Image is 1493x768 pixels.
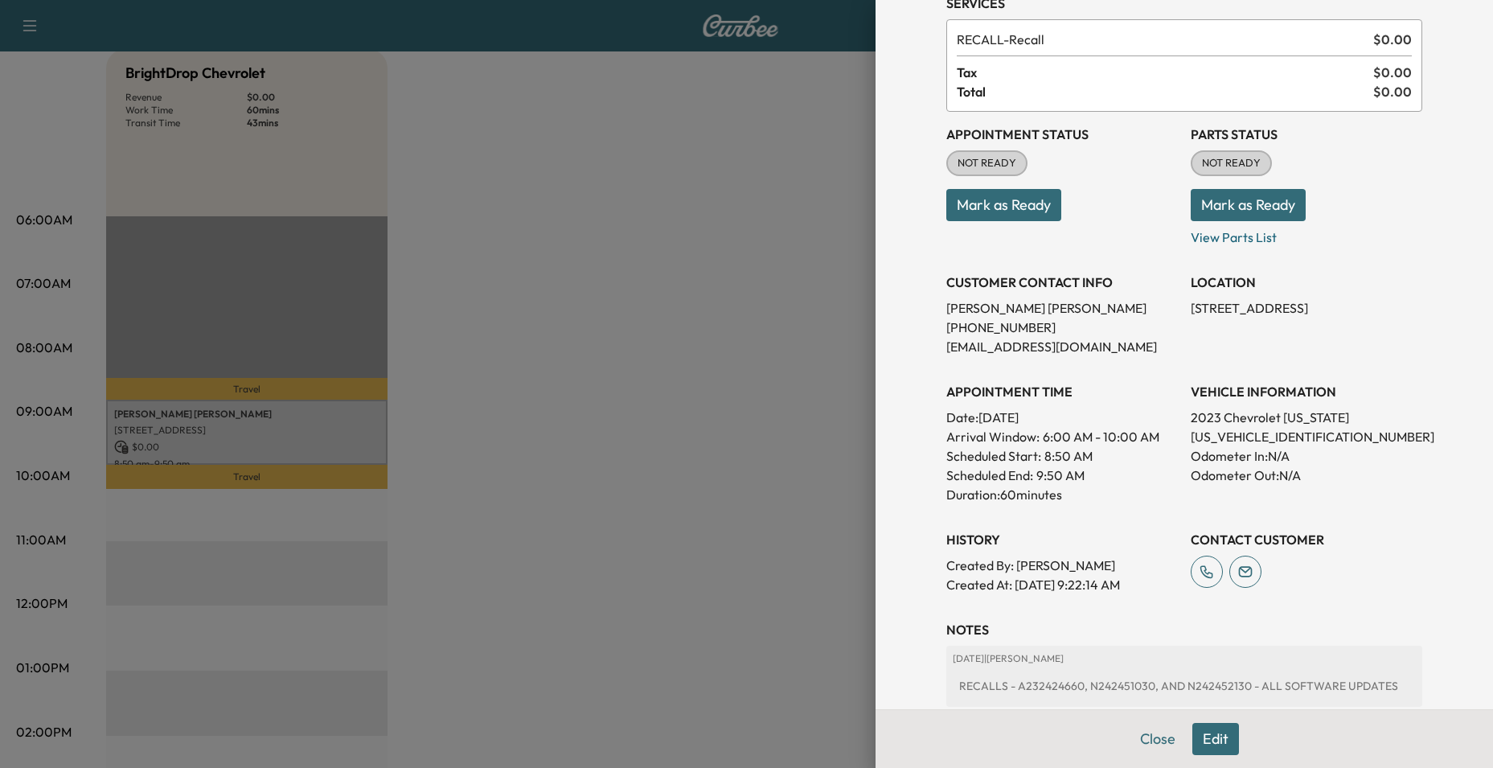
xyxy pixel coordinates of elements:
[1191,427,1422,446] p: [US_VEHICLE_IDENTIFICATION_NUMBER]
[946,189,1061,221] button: Mark as Ready
[946,620,1422,639] h3: NOTES
[946,530,1178,549] h3: History
[957,82,1373,101] span: Total
[1191,189,1306,221] button: Mark as Ready
[946,298,1178,318] p: [PERSON_NAME] [PERSON_NAME]
[957,63,1373,82] span: Tax
[1192,155,1270,171] span: NOT READY
[1373,30,1412,49] span: $ 0.00
[946,408,1178,427] p: Date: [DATE]
[1191,221,1422,247] p: View Parts List
[946,575,1178,594] p: Created At : [DATE] 9:22:14 AM
[946,125,1178,144] h3: Appointment Status
[946,273,1178,292] h3: CUSTOMER CONTACT INFO
[946,446,1041,466] p: Scheduled Start:
[1191,408,1422,427] p: 2023 Chevrolet [US_STATE]
[1191,273,1422,292] h3: LOCATION
[946,318,1178,337] p: [PHONE_NUMBER]
[946,466,1033,485] p: Scheduled End:
[1191,446,1422,466] p: Odometer In: N/A
[1192,723,1239,755] button: Edit
[953,671,1416,700] div: RECALLS - A232424660, N242451030, AND N242452130 - ALL SOFTWARE UPDATES
[1373,63,1412,82] span: $ 0.00
[1191,382,1422,401] h3: VEHICLE INFORMATION
[1191,125,1422,144] h3: Parts Status
[1191,466,1422,485] p: Odometer Out: N/A
[946,427,1178,446] p: Arrival Window:
[1373,82,1412,101] span: $ 0.00
[1191,298,1422,318] p: [STREET_ADDRESS]
[946,337,1178,356] p: [EMAIL_ADDRESS][DOMAIN_NAME]
[946,556,1178,575] p: Created By : [PERSON_NAME]
[1044,446,1093,466] p: 8:50 AM
[946,485,1178,504] p: Duration: 60 minutes
[953,652,1416,665] p: [DATE] | [PERSON_NAME]
[946,382,1178,401] h3: APPOINTMENT TIME
[1191,530,1422,549] h3: CONTACT CUSTOMER
[948,155,1026,171] span: NOT READY
[957,30,1367,49] span: Recall
[1036,466,1085,485] p: 9:50 AM
[1130,723,1186,755] button: Close
[1043,427,1159,446] span: 6:00 AM - 10:00 AM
